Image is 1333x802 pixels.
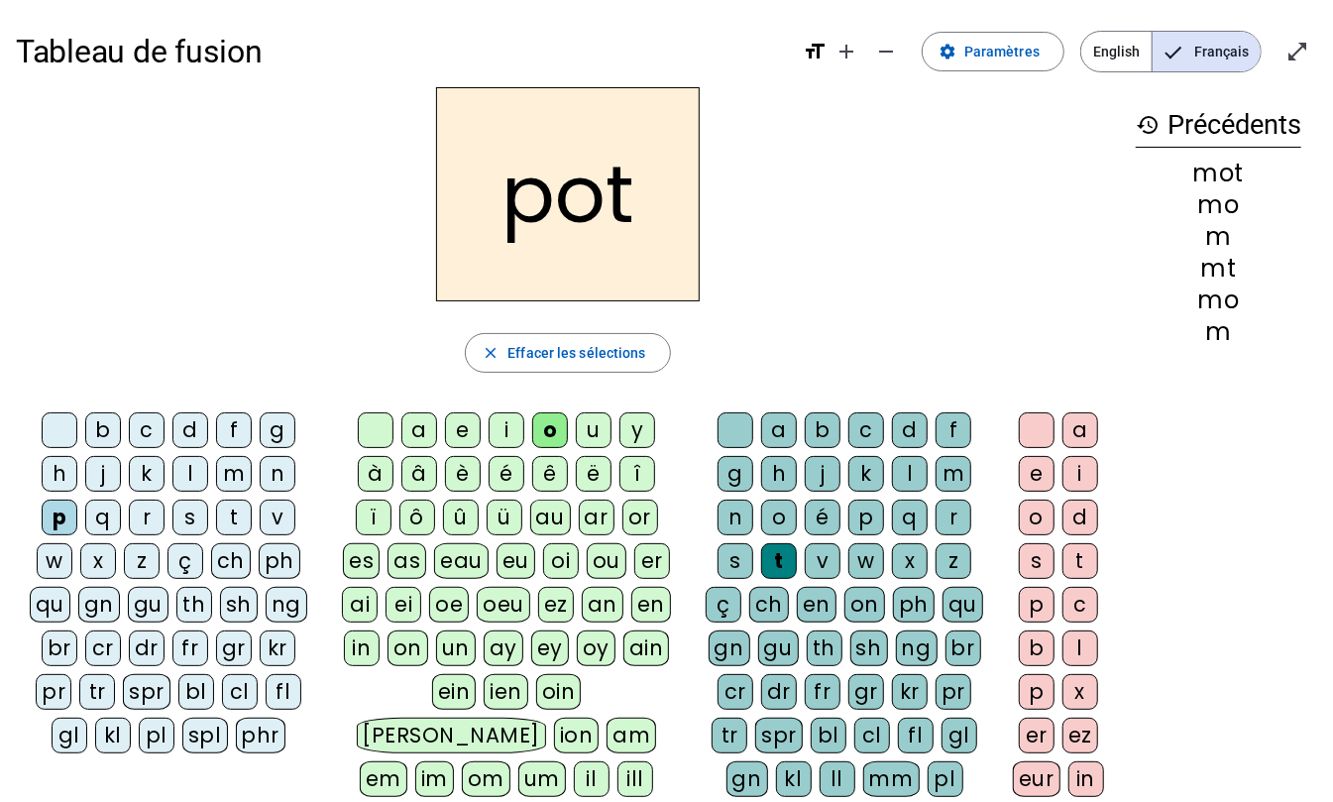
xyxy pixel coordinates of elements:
[1062,630,1098,666] div: l
[236,718,286,753] div: phr
[129,456,165,492] div: k
[128,587,168,623] div: gu
[358,456,393,492] div: à
[761,500,797,535] div: o
[36,674,71,710] div: pr
[220,587,258,623] div: sh
[892,674,928,710] div: kr
[827,32,866,71] button: Augmenter la taille de la police
[531,630,569,666] div: ey
[124,543,160,579] div: z
[936,456,971,492] div: m
[1136,320,1301,344] div: m
[936,674,971,710] div: pr
[554,718,600,753] div: ion
[848,543,884,579] div: w
[805,500,840,535] div: é
[1013,761,1060,797] div: eur
[820,761,855,797] div: ll
[172,500,208,535] div: s
[893,587,935,623] div: ph
[892,412,928,448] div: d
[182,718,228,753] div: spl
[805,412,840,448] div: b
[357,718,546,753] div: [PERSON_NAME]
[576,412,611,448] div: u
[259,543,300,579] div: ph
[436,87,700,301] h2: pot
[1136,257,1301,281] div: mt
[576,456,611,492] div: ë
[1062,674,1098,710] div: x
[706,587,741,623] div: ç
[936,500,971,535] div: r
[942,718,977,753] div: gl
[79,674,115,710] div: tr
[401,412,437,448] div: a
[42,500,77,535] div: p
[386,587,421,623] div: ei
[758,630,799,666] div: gu
[718,500,753,535] div: n
[266,587,307,623] div: ng
[260,412,295,448] div: g
[465,333,670,373] button: Effacer les sélections
[848,674,884,710] div: gr
[42,456,77,492] div: h
[80,543,116,579] div: x
[538,587,574,623] div: ez
[1062,412,1098,448] div: a
[1285,40,1309,63] mat-icon: open_in_full
[260,456,295,492] div: n
[1019,500,1055,535] div: o
[805,456,840,492] div: j
[532,456,568,492] div: ê
[582,587,623,623] div: an
[1062,456,1098,492] div: i
[761,543,797,579] div: t
[623,630,670,666] div: ain
[1136,113,1160,137] mat-icon: history
[848,456,884,492] div: k
[1019,587,1055,623] div: p
[211,543,251,579] div: ch
[848,500,884,535] div: p
[945,630,981,666] div: br
[1062,587,1098,623] div: c
[863,761,920,797] div: mm
[709,630,750,666] div: gn
[844,587,885,623] div: on
[619,412,655,448] div: y
[436,630,476,666] div: un
[432,674,477,710] div: ein
[216,630,252,666] div: gr
[1019,456,1055,492] div: e
[1277,32,1317,71] button: Entrer en plein écran
[848,412,884,448] div: c
[139,718,174,753] div: pl
[85,456,121,492] div: j
[834,40,858,63] mat-icon: add
[761,412,797,448] div: a
[445,412,481,448] div: e
[797,587,836,623] div: en
[1062,543,1098,579] div: t
[443,500,479,535] div: û
[85,630,121,666] div: cr
[1136,193,1301,217] div: mo
[487,500,522,535] div: ü
[854,718,890,753] div: cl
[543,543,579,579] div: oi
[749,587,789,623] div: ch
[1068,761,1104,797] div: in
[477,587,530,623] div: oeu
[172,412,208,448] div: d
[42,630,77,666] div: br
[874,40,898,63] mat-icon: remove
[761,456,797,492] div: h
[807,630,842,666] div: th
[172,630,208,666] div: fr
[579,500,614,535] div: ar
[216,500,252,535] div: t
[342,587,378,623] div: ai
